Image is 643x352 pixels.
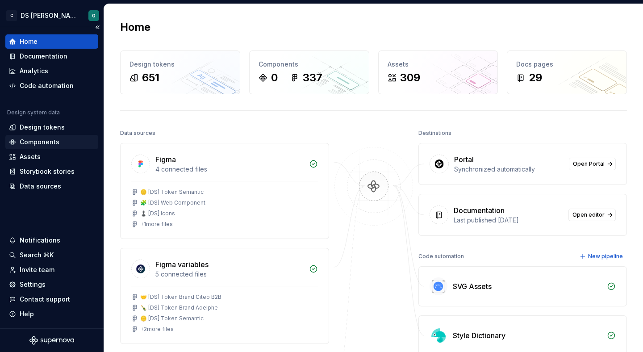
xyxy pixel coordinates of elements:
div: Design system data [7,109,60,116]
div: 309 [400,71,420,85]
button: Contact support [5,292,98,306]
div: Contact support [20,295,70,304]
div: O [92,12,96,19]
div: 5 connected files [155,270,304,279]
div: Help [20,310,34,318]
div: 0 [271,71,278,85]
button: CDS [PERSON_NAME]O [2,6,102,25]
a: Design tokens [5,120,98,134]
div: 🍾 [DS] Token Brand Adelphe [140,304,218,311]
span: Open editor [572,211,605,218]
div: Design tokens [129,60,231,69]
div: Figma variables [155,259,209,270]
div: Docs pages [516,60,618,69]
div: 337 [303,71,322,85]
div: Data sources [20,182,61,191]
div: Data sources [120,127,155,139]
div: Destinations [418,127,451,139]
div: Storybook stories [20,167,75,176]
div: Search ⌘K [20,251,54,260]
div: Documentation [454,205,505,216]
a: Figma variables5 connected files🤝 [DS] Token Brand Citeo B2B🍾 [DS] Token Brand Adelphe🪙 [DS] Toke... [120,248,329,344]
a: Documentation [5,49,98,63]
div: ♟️ [DS] Icons [140,210,175,217]
a: Design tokens651 [120,50,240,94]
a: Components0337 [249,50,369,94]
a: Open editor [568,209,616,221]
div: 🪙 [DS] Token Semantic [140,189,204,196]
a: Analytics [5,64,98,78]
div: + 1 more files [140,221,173,228]
a: Assets309 [378,50,498,94]
h2: Home [120,20,150,34]
a: Code automation [5,79,98,93]
div: 🤝 [DS] Token Brand Citeo B2B [140,293,221,301]
a: Settings [5,277,98,292]
div: Assets [388,60,489,69]
a: Storybook stories [5,164,98,179]
div: 29 [529,71,542,85]
div: Style Dictionary [453,330,505,341]
div: 🧩 [DS] Web Component [140,199,205,206]
a: Components [5,135,98,149]
button: New pipeline [577,250,627,263]
div: Documentation [20,52,67,61]
div: Notifications [20,236,60,245]
div: 651 [142,71,159,85]
div: Analytics [20,67,48,75]
div: Design tokens [20,123,65,132]
div: Portal [454,154,474,165]
a: Assets [5,150,98,164]
div: C [6,10,17,21]
div: Last published [DATE] [454,216,564,225]
div: Home [20,37,38,46]
svg: Supernova Logo [29,336,74,345]
div: DS [PERSON_NAME] [21,11,78,20]
button: Search ⌘K [5,248,98,262]
span: Open Portal [573,160,605,168]
a: Figma4 connected files🪙 [DS] Token Semantic🧩 [DS] Web Component♟️ [DS] Icons+1more files [120,143,329,239]
div: Code automation [20,81,74,90]
a: Invite team [5,263,98,277]
a: Data sources [5,179,98,193]
span: New pipeline [588,253,623,260]
div: 4 connected files [155,165,304,174]
div: Figma [155,154,176,165]
button: Collapse sidebar [91,21,104,34]
div: + 2 more files [140,326,174,333]
div: SVG Assets [453,281,492,292]
div: Settings [20,280,46,289]
div: Synchronized automatically [454,165,564,174]
div: Code automation [418,250,464,263]
a: Home [5,34,98,49]
div: Components [259,60,360,69]
div: Invite team [20,265,54,274]
a: Open Portal [569,158,616,170]
a: Docs pages29 [507,50,627,94]
div: Assets [20,152,41,161]
div: 🪙 [DS] Token Semantic [140,315,204,322]
button: Notifications [5,233,98,247]
button: Help [5,307,98,321]
div: Components [20,138,59,147]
